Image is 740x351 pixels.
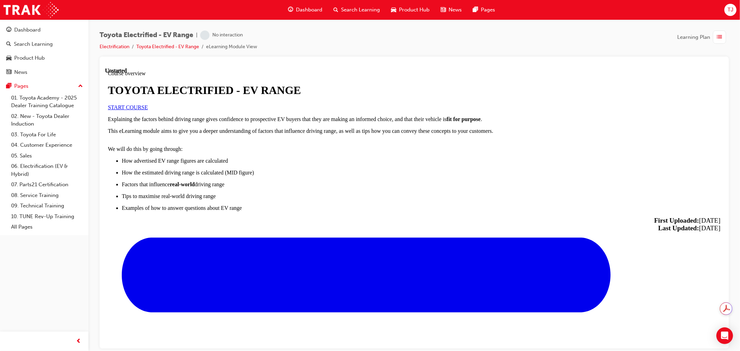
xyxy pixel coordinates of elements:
a: 09. Technical Training [8,200,86,211]
span: guage-icon [6,27,11,33]
a: news-iconNews [435,3,467,17]
span: Dashboard [296,6,322,14]
span: car-icon [391,6,396,14]
span: news-icon [441,6,446,14]
a: 04. Customer Experience [8,140,86,151]
span: up-icon [78,82,83,91]
a: 05. Sales [8,151,86,161]
a: 08. Service Training [8,190,86,201]
p: Explaining the factors behind driving range gives confidence to prospective EV buyers that they a... [3,49,615,55]
span: list-icon [717,33,722,42]
button: TJ [724,4,737,16]
li: eLearning Module View [206,43,257,51]
a: pages-iconPages [467,3,501,17]
span: TJ [728,6,733,14]
span: search-icon [6,41,11,48]
div: Product Hub [14,54,45,62]
p: This eLearning module aims to give you a deeper understanding of factors that influence driving r... [3,60,615,67]
a: 03. Toyota For Life [8,129,86,140]
div: No interaction [212,32,243,38]
span: Learning Plan [677,33,710,41]
h1: TOYOTA ELECTRIFIED - EV RANGE [3,16,615,29]
span: Search Learning [341,6,380,14]
a: All Pages [8,222,86,232]
span: prev-icon [76,337,82,346]
strong: First Uploaded: [549,149,594,156]
p: Examples of how to answer questions about EV range [17,137,615,144]
img: Trak [3,2,59,18]
span: Pages [481,6,495,14]
strong: real-world [65,114,90,120]
span: News [449,6,462,14]
span: news-icon [6,69,11,76]
span: Toyota Electrified - EV Range [100,31,193,39]
a: 02. New - Toyota Dealer Induction [8,111,86,129]
span: Product Hub [399,6,429,14]
a: 01. Toyota Academy - 2025 Dealer Training Catalogue [8,93,86,111]
span: learningRecordVerb_NONE-icon [200,31,210,40]
p: How the estimated driving range is calculated (MID figure) [17,102,615,108]
a: Dashboard [3,24,86,36]
p: Tips to maximise real-world driving range [17,126,615,132]
a: Product Hub [3,52,86,65]
div: Search Learning [14,40,53,48]
button: Pages [3,80,86,93]
a: News [3,66,86,79]
a: Electrification [100,44,129,50]
strong: Last Updated: [553,157,594,164]
span: [DATE] [549,149,615,156]
a: Search Learning [3,38,86,51]
a: 07. Parts21 Certification [8,179,86,190]
a: Toyota Electrified - EV Range [136,44,199,50]
span: car-icon [6,55,11,61]
a: car-iconProduct Hub [385,3,435,17]
p: How advertised EV range figures are calculated [17,90,615,96]
button: DashboardSearch LearningProduct HubNews [3,22,86,80]
span: pages-icon [473,6,478,14]
span: pages-icon [6,83,11,89]
div: Dashboard [14,26,41,34]
a: 06. Electrification (EV & Hybrid) [8,161,86,179]
span: Course overview [3,3,41,9]
div: Open Intercom Messenger [716,327,733,344]
p: We will do this by going through: [3,72,615,85]
strong: fit for purpose [341,49,375,54]
div: News [14,68,27,76]
div: Pages [14,82,28,90]
button: Learning Plan [677,31,729,44]
a: search-iconSearch Learning [328,3,385,17]
span: | [196,31,197,39]
span: guage-icon [288,6,293,14]
p: Factors that influence driving range [17,114,615,120]
span: search-icon [333,6,338,14]
span: [DATE] [553,157,615,164]
a: 10. TUNE Rev-Up Training [8,211,86,222]
a: START COURSE [3,37,43,43]
a: guage-iconDashboard [282,3,328,17]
